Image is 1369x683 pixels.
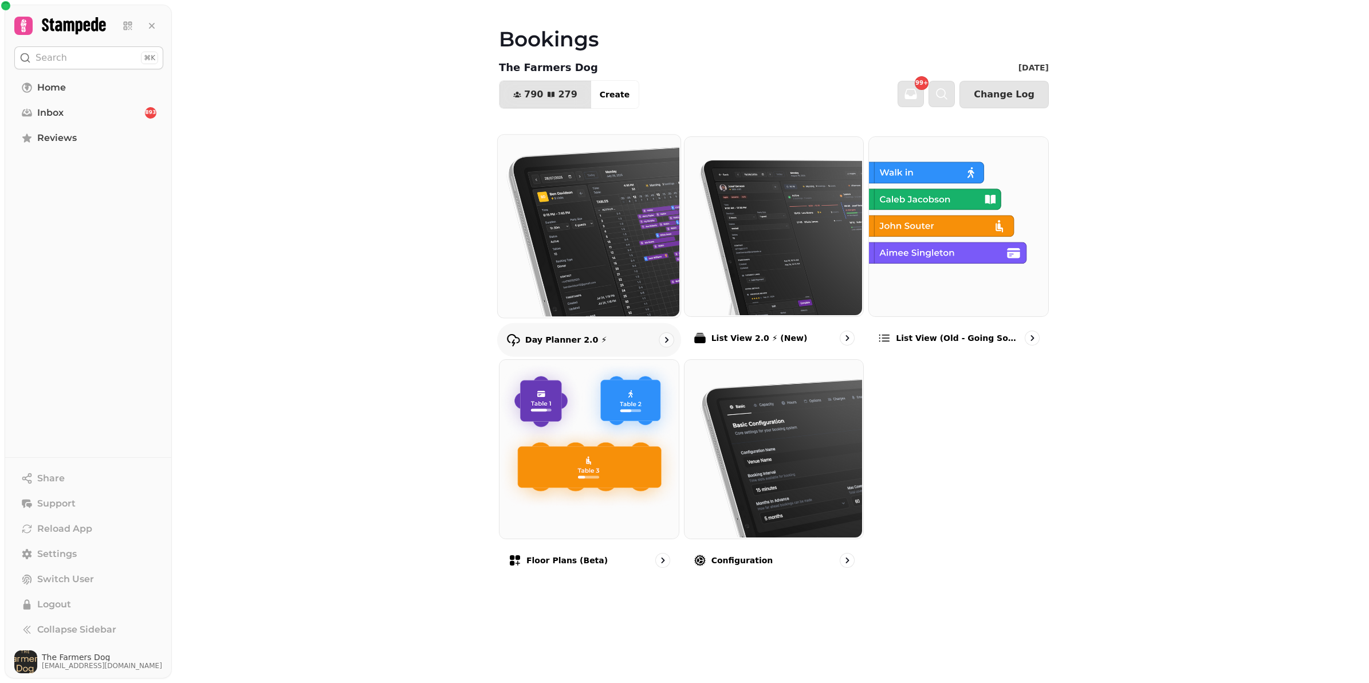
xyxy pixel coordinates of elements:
span: Collapse Sidebar [37,623,116,637]
span: Home [37,81,66,95]
p: List view (Old - going soon) [896,332,1020,344]
span: Reviews [37,131,77,145]
button: 790279 [499,81,591,108]
a: Floor Plans (beta)Floor Plans (beta) [499,359,679,578]
button: Collapse Sidebar [14,618,163,641]
a: Day Planner 2.0 ⚡Day Planner 2.0 ⚡ [497,134,681,356]
span: 790 [524,90,543,99]
a: Home [14,76,163,99]
a: Inbox893 [14,101,163,124]
span: Settings [37,547,77,561]
button: Reload App [14,517,163,540]
img: List View 2.0 ⚡ (New) [683,136,863,315]
span: Change Log [974,90,1034,99]
a: List view (Old - going soon)List view (Old - going soon) [868,136,1049,355]
p: Floor Plans (beta) [526,555,608,566]
span: Reload App [37,522,92,536]
button: Support [14,492,163,515]
img: User avatar [14,650,37,673]
a: Settings [14,543,163,566]
svg: go to [841,555,853,566]
span: 279 [558,90,577,99]
button: User avatarThe Farmers Dog[EMAIL_ADDRESS][DOMAIN_NAME] [14,650,163,673]
span: 893 [145,109,156,117]
svg: go to [1026,332,1038,344]
button: Logout [14,593,163,616]
button: Change Log [959,81,1049,108]
img: List view (Old - going soon) [868,136,1047,315]
a: List View 2.0 ⚡ (New)List View 2.0 ⚡ (New) [684,136,864,355]
p: Search [36,51,67,65]
span: 99+ [915,80,928,86]
p: List View 2.0 ⚡ (New) [711,332,808,344]
span: Create [600,91,630,99]
svg: go to [660,334,672,346]
div: ⌘K [141,52,158,64]
span: Logout [37,598,71,611]
p: [DATE] [1018,62,1049,73]
a: Reviews [14,127,163,150]
a: ConfigurationConfiguration [684,359,864,578]
span: [EMAIL_ADDRESS][DOMAIN_NAME] [42,661,162,670]
span: Support [37,497,76,511]
button: Share [14,467,163,490]
svg: go to [841,332,853,344]
span: Inbox [37,106,64,120]
button: Search⌘K [14,46,163,69]
p: Day Planner 2.0 ⚡ [525,334,607,346]
span: The Farmers Dog [42,653,162,661]
button: Create [591,81,639,108]
button: Switch User [14,568,163,591]
p: Configuration [711,555,773,566]
svg: go to [657,555,668,566]
span: Switch User [37,572,94,586]
img: Day Planner 2.0 ⚡ [497,134,679,316]
img: Configuration [683,359,863,538]
img: Floor Plans (beta) [498,359,678,538]
span: Share [37,472,65,485]
p: The Farmers Dog [499,60,598,76]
